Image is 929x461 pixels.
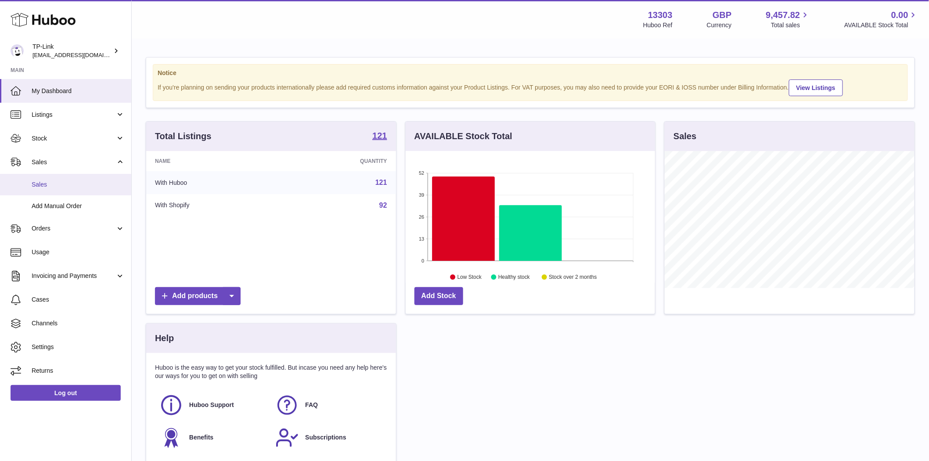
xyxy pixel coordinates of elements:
[305,401,318,409] span: FAQ
[158,78,903,96] div: If you're planning on sending your products internationally please add required customs informati...
[11,385,121,401] a: Log out
[419,192,424,198] text: 39
[155,287,241,305] a: Add products
[766,9,810,29] a: 9,457.82 Total sales
[419,170,424,176] text: 52
[155,130,212,142] h3: Total Listings
[375,179,387,186] a: 121
[707,21,732,29] div: Currency
[372,131,387,140] strong: 121
[155,364,387,380] p: Huboo is the easy way to get your stock fulfilled. But incase you need any help here's our ways f...
[643,21,673,29] div: Huboo Ref
[414,130,512,142] h3: AVAILABLE Stock Total
[766,9,800,21] span: 9,457.82
[419,236,424,241] text: 13
[32,134,115,143] span: Stock
[844,9,918,29] a: 0.00 AVAILABLE Stock Total
[146,151,281,171] th: Name
[32,319,125,328] span: Channels
[32,272,115,280] span: Invoicing and Payments
[11,44,24,58] img: internalAdmin-13303@internal.huboo.com
[155,332,174,344] h3: Help
[844,21,918,29] span: AVAILABLE Stock Total
[421,258,424,263] text: 0
[379,202,387,209] a: 92
[32,43,112,59] div: TP-Link
[414,287,463,305] a: Add Stock
[32,248,125,256] span: Usage
[32,87,125,95] span: My Dashboard
[32,158,115,166] span: Sales
[713,9,731,21] strong: GBP
[275,426,382,450] a: Subscriptions
[281,151,396,171] th: Quantity
[189,401,234,409] span: Huboo Support
[275,393,382,417] a: FAQ
[771,21,810,29] span: Total sales
[673,130,696,142] h3: Sales
[146,171,281,194] td: With Huboo
[419,214,424,220] text: 26
[159,426,266,450] a: Benefits
[648,9,673,21] strong: 13303
[32,51,129,58] span: [EMAIL_ADDRESS][DOMAIN_NAME]
[372,131,387,142] a: 121
[32,343,125,351] span: Settings
[32,202,125,210] span: Add Manual Order
[159,393,266,417] a: Huboo Support
[32,295,125,304] span: Cases
[891,9,908,21] span: 0.00
[32,180,125,189] span: Sales
[32,367,125,375] span: Returns
[189,433,213,442] span: Benefits
[158,69,903,77] strong: Notice
[32,224,115,233] span: Orders
[498,274,530,281] text: Healthy stock
[32,111,115,119] span: Listings
[305,433,346,442] span: Subscriptions
[789,79,843,96] a: View Listings
[549,274,597,281] text: Stock over 2 months
[146,194,281,217] td: With Shopify
[457,274,482,281] text: Low Stock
